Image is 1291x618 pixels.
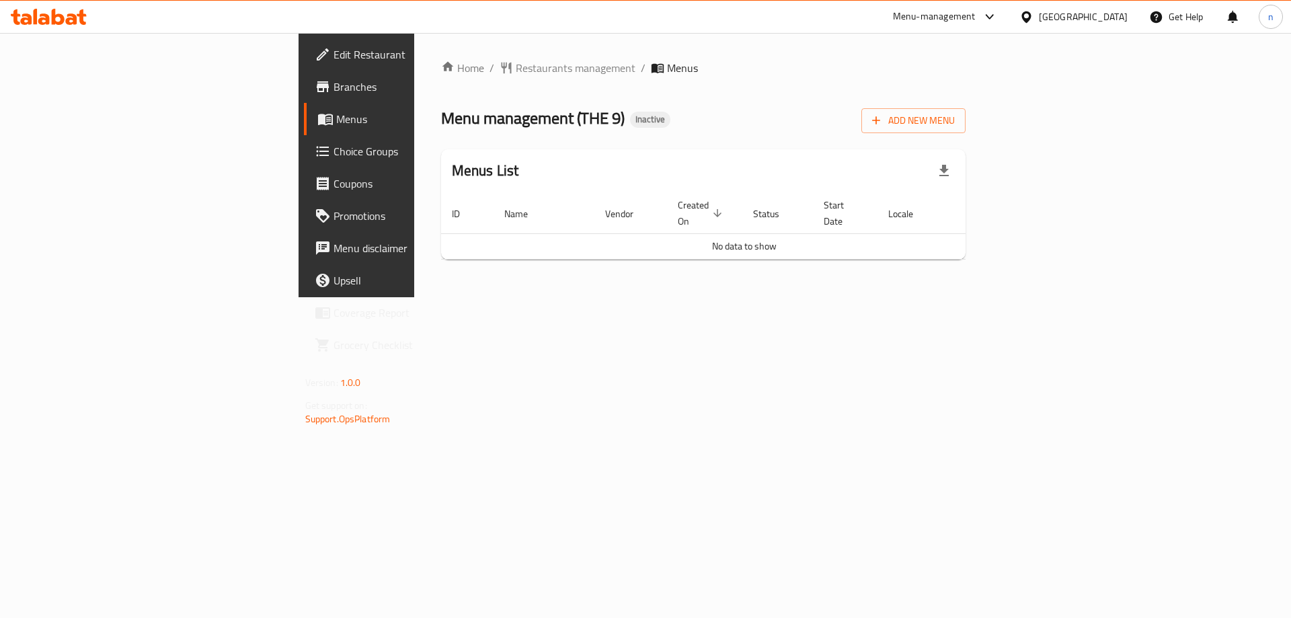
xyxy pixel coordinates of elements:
[1039,9,1128,24] div: [GEOGRAPHIC_DATA]
[304,329,514,361] a: Grocery Checklist
[630,114,670,125] span: Inactive
[630,112,670,128] div: Inactive
[340,374,361,391] span: 1.0.0
[441,193,1048,260] table: enhanced table
[305,397,367,414] span: Get support on:
[334,143,504,159] span: Choice Groups
[304,103,514,135] a: Menus
[504,206,545,222] span: Name
[928,155,960,187] div: Export file
[888,206,931,222] span: Locale
[678,197,726,229] span: Created On
[441,60,966,76] nav: breadcrumb
[304,71,514,103] a: Branches
[712,237,777,255] span: No data to show
[516,60,635,76] span: Restaurants management
[753,206,797,222] span: Status
[1268,9,1274,24] span: n
[334,305,504,321] span: Coverage Report
[305,410,391,428] a: Support.OpsPlatform
[441,103,625,133] span: Menu management ( THE 9 )
[861,108,966,133] button: Add New Menu
[334,176,504,192] span: Coupons
[334,208,504,224] span: Promotions
[872,112,955,129] span: Add New Menu
[500,60,635,76] a: Restaurants management
[947,193,1048,234] th: Actions
[334,79,504,95] span: Branches
[452,206,477,222] span: ID
[334,240,504,256] span: Menu disclaimer
[605,206,651,222] span: Vendor
[304,232,514,264] a: Menu disclaimer
[641,60,645,76] li: /
[334,272,504,288] span: Upsell
[667,60,698,76] span: Menus
[334,337,504,353] span: Grocery Checklist
[304,38,514,71] a: Edit Restaurant
[304,167,514,200] a: Coupons
[304,297,514,329] a: Coverage Report
[334,46,504,63] span: Edit Restaurant
[336,111,504,127] span: Menus
[304,135,514,167] a: Choice Groups
[452,161,519,181] h2: Menus List
[305,374,338,391] span: Version:
[893,9,976,25] div: Menu-management
[304,200,514,232] a: Promotions
[824,197,861,229] span: Start Date
[304,264,514,297] a: Upsell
